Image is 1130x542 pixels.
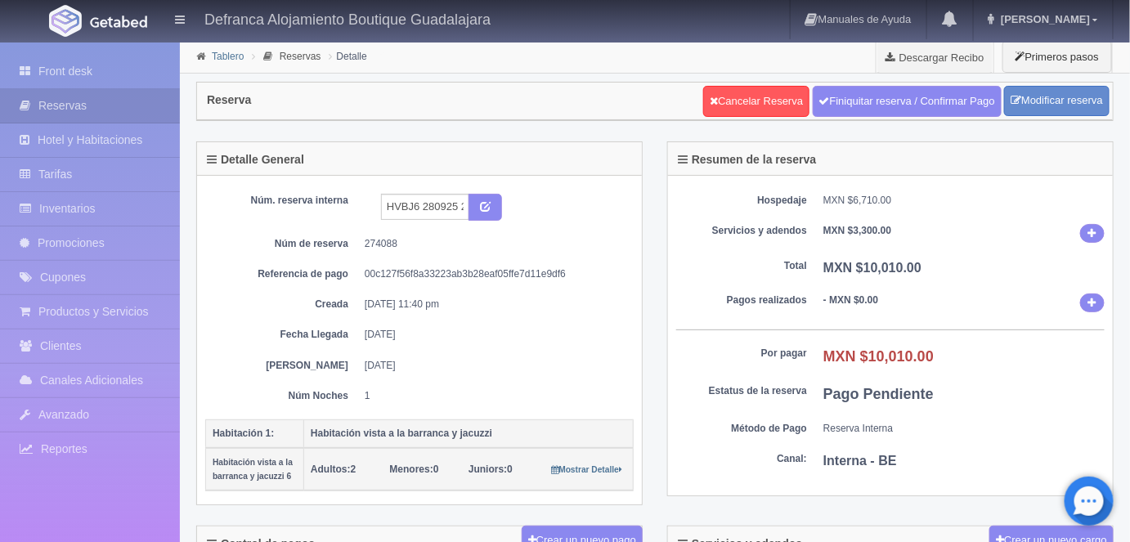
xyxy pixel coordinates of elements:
[676,224,807,238] dt: Servicios y adendos
[365,267,621,281] dd: 00c127f56f8a33223ab3b28eaf05ffe7d11e9df6
[469,464,513,475] span: 0
[390,464,439,475] span: 0
[365,298,621,311] dd: [DATE] 11:40 pm
[204,8,491,29] h4: Defranca Alojamiento Boutique Guadalajara
[823,261,921,275] b: MXN $10,010.00
[213,428,274,439] b: Habitación 1:
[678,154,817,166] h4: Resumen de la reserva
[213,458,293,481] small: Habitación vista a la barranca y jacuzzi 6
[823,422,1105,436] dd: Reserva Interna
[877,41,993,74] a: Descargar Recibo
[217,298,348,311] dt: Creada
[217,389,348,403] dt: Núm Noches
[676,347,807,361] dt: Por pagar
[676,293,807,307] dt: Pagos realizados
[311,464,356,475] span: 2
[217,328,348,342] dt: Fecha Llegada
[217,267,348,281] dt: Referencia de pago
[676,194,807,208] dt: Hospedaje
[823,225,891,236] b: MXN $3,300.00
[703,86,809,117] a: Cancelar Reserva
[304,419,634,448] th: Habitación vista a la barranca y jacuzzi
[1002,41,1112,73] button: Primeros pasos
[365,237,621,251] dd: 274088
[823,386,934,402] b: Pago Pendiente
[325,48,371,64] li: Detalle
[469,464,507,475] strong: Juniors:
[280,51,321,62] a: Reservas
[217,359,348,373] dt: [PERSON_NAME]
[217,237,348,251] dt: Núm de reserva
[207,94,252,106] h4: Reserva
[365,328,621,342] dd: [DATE]
[823,454,897,468] b: Interna - BE
[217,194,348,208] dt: Núm. reserva interna
[823,294,878,306] b: - MXN $0.00
[365,389,621,403] dd: 1
[365,359,621,373] dd: [DATE]
[212,51,244,62] a: Tablero
[551,464,622,475] a: Mostrar Detalle
[676,452,807,466] dt: Canal:
[311,464,351,475] strong: Adultos:
[676,384,807,398] dt: Estatus de la reserva
[676,259,807,273] dt: Total
[813,86,1002,117] a: Finiquitar reserva / Confirmar Pago
[823,194,1105,208] dd: MXN $6,710.00
[207,154,304,166] h4: Detalle General
[997,13,1090,25] span: [PERSON_NAME]
[823,348,934,365] b: MXN $10,010.00
[390,464,433,475] strong: Menores:
[1004,86,1110,116] a: Modificar reserva
[90,16,147,28] img: Getabed
[49,5,82,37] img: Getabed
[551,465,622,474] small: Mostrar Detalle
[676,422,807,436] dt: Método de Pago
